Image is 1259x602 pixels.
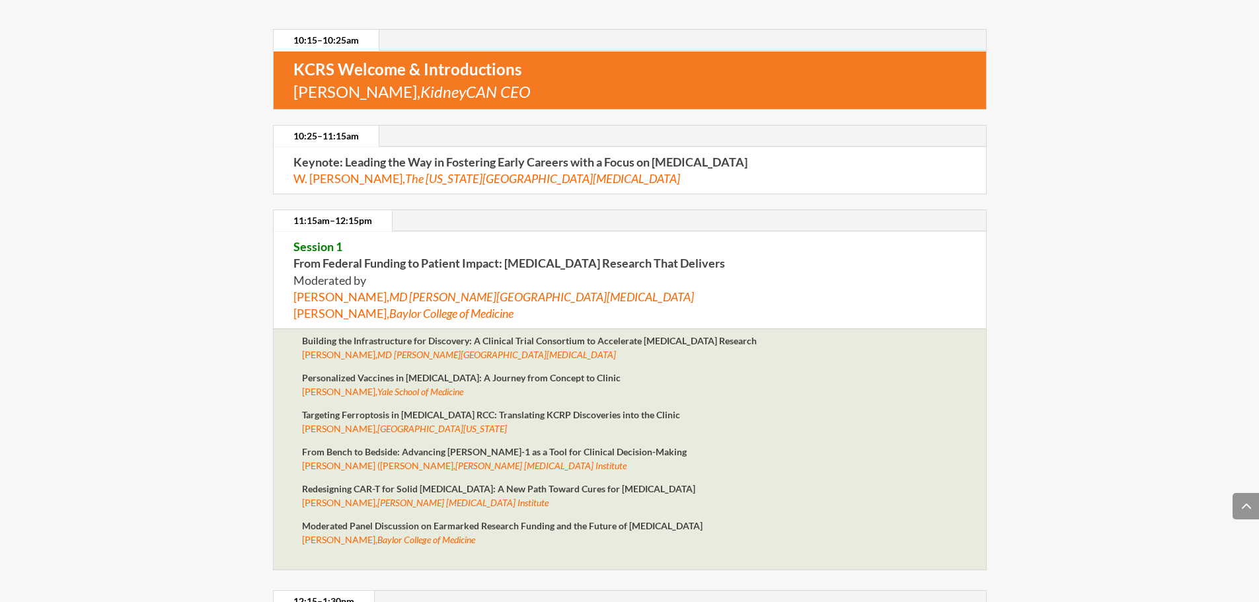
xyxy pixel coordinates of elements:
[389,289,694,304] em: MD [PERSON_NAME][GEOGRAPHIC_DATA][MEDICAL_DATA]
[274,30,379,51] a: 10:15–10:25am
[426,171,680,186] em: [US_STATE][GEOGRAPHIC_DATA][MEDICAL_DATA]
[302,409,680,420] strong: Targeting Ferroptosis in [MEDICAL_DATA] RCC: Translating KCRP Discoveries into the Clinic
[377,497,549,508] em: [PERSON_NAME] [MEDICAL_DATA] Institute
[293,155,747,169] b: Keynote: Leading the Way in Fostering Early Careers with a Focus on [MEDICAL_DATA]
[293,239,966,322] p: Moderated by
[405,171,424,186] em: The
[293,59,521,79] strong: KCRS Welcome & Introductions
[377,349,616,360] em: MD [PERSON_NAME][GEOGRAPHIC_DATA][MEDICAL_DATA]
[302,386,463,397] span: [PERSON_NAME],
[389,306,514,320] em: Baylor College of Medicine
[302,446,687,457] strong: From Bench to Bedside: Advancing [PERSON_NAME]-1 as a Tool for Clinical Decision-Making
[302,534,475,545] span: [PERSON_NAME],
[302,520,703,531] strong: Moderated Panel Discussion on Earmarked Research Funding and the Future of [MEDICAL_DATA]
[302,349,616,360] span: [PERSON_NAME],
[302,372,621,383] strong: Personalized Vaccines in [MEDICAL_DATA]: A Journey from Concept to Clinic
[377,386,463,397] em: Yale School of Medicine
[293,289,694,320] span: [PERSON_NAME], [PERSON_NAME],
[302,460,453,471] span: [PERSON_NAME] ([PERSON_NAME]
[302,460,627,471] span: ,
[274,210,392,231] a: 11:15am–12:15pm
[293,239,725,270] strong: From Federal Funding to Patient Impact: [MEDICAL_DATA] Research That Delivers
[293,171,680,186] span: W. [PERSON_NAME],
[302,483,695,494] strong: Redesigning CAR-T for Solid [MEDICAL_DATA]: A New Path Toward Cures for [MEDICAL_DATA]
[302,497,549,508] span: [PERSON_NAME],
[455,460,627,471] em: [PERSON_NAME] [MEDICAL_DATA] Institute
[302,423,507,434] span: [PERSON_NAME],
[302,335,757,346] strong: Building the Infrastructure for Discovery: A Clinical Trial Consortium to Accelerate [MEDICAL_DAT...
[293,82,531,101] span: [PERSON_NAME],
[420,82,531,101] em: KidneyCAN CEO
[293,239,342,254] span: Session 1
[377,423,507,434] em: [GEOGRAPHIC_DATA][US_STATE]
[377,534,475,545] em: Baylor College of Medicine
[274,126,379,147] a: 10:25–11:15am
